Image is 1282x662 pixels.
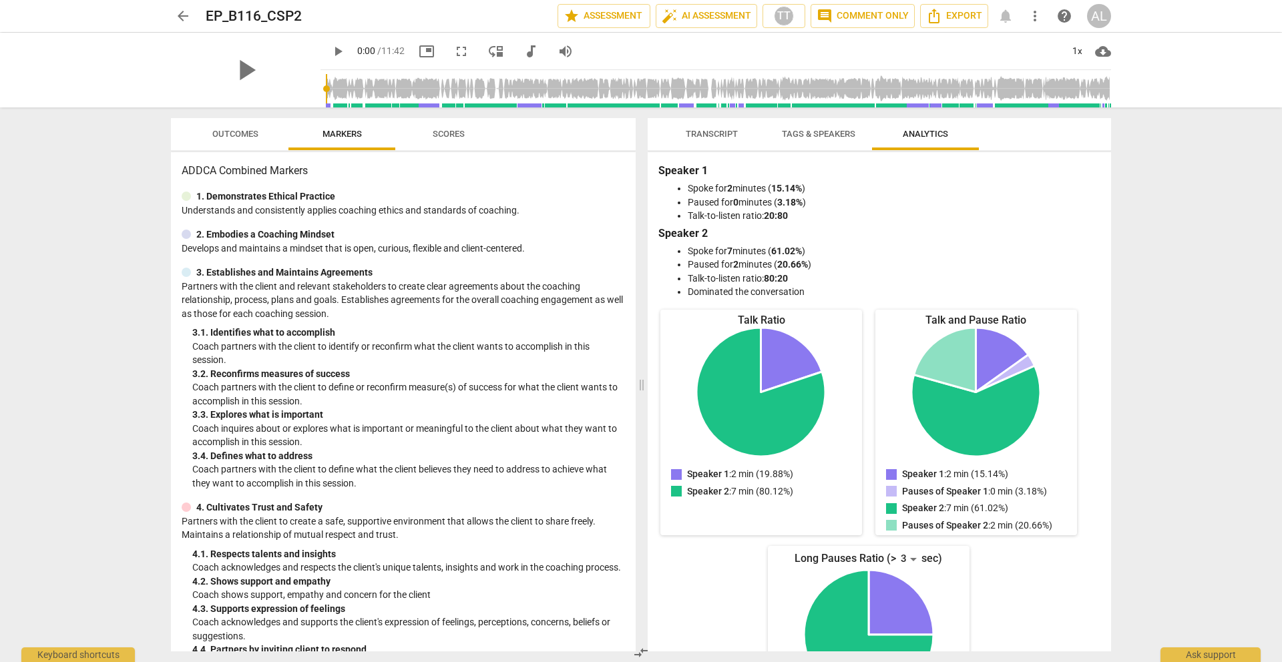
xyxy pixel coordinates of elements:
span: Outcomes [212,129,258,139]
div: 3. 1. Identifies what to accomplish [192,326,625,340]
span: Speaker 1 [902,468,944,479]
p: Coach partners with the client to identify or reconfirm what the client wants to accomplish in th... [192,340,625,367]
button: View player as separate pane [484,39,508,63]
p: 1. Demonstrates Ethical Practice [196,190,335,204]
p: Coach shows support, empathy and concern for the client [192,588,625,602]
div: 3 [896,549,921,570]
button: Play [326,39,350,63]
div: 4. 4. Partners by inviting client to respond [192,643,625,657]
span: picture_in_picture [419,43,435,59]
b: 0 [733,197,738,208]
li: Spoke for minutes ( ) [688,244,1098,258]
p: : 2 min (20.66%) [902,519,1052,533]
p: : 2 min (19.88%) [687,467,793,481]
div: 4. 2. Shows support and empathy [192,575,625,589]
b: Speaker 1 [658,164,708,177]
h2: EP_B116_CSP2 [206,8,302,25]
div: TT [774,6,794,26]
li: Paused for minutes ( ) [688,196,1098,210]
span: arrow_back [175,8,191,24]
li: Talk-to-listen ratio: [688,272,1098,286]
p: Coach acknowledges and respects the client's unique talents, insights and work in the coaching pr... [192,561,625,575]
p: Coach inquires about or explores what is important or meaningful to the client about what they wa... [192,422,625,449]
p: Partners with the client and relevant stakeholders to create clear agreements about the coaching ... [182,280,625,321]
p: : 7 min (61.02%) [902,501,1008,515]
button: Picture in picture [415,39,439,63]
p: Understands and consistently applies coaching ethics and standards of coaching. [182,204,625,218]
p: Coach partners with the client to define or reconfirm measure(s) of success for what the client w... [192,380,625,408]
button: AL [1087,4,1111,28]
div: 4. 1. Respects talents and insights [192,547,625,561]
span: Pauses of Speaker 2 [902,520,988,531]
p: : 7 min (80.12%) [687,484,793,499]
span: play_arrow [330,43,346,59]
div: Talk and Pause Ratio [875,312,1077,328]
button: Fullscreen [449,39,473,63]
button: Volume [554,39,578,63]
b: 2 [733,259,738,270]
b: 2 [727,183,732,194]
p: Coach acknowledges and supports the client's expression of feelings, perceptions, concerns, belie... [192,615,625,643]
li: Spoke for minutes ( ) [688,182,1098,196]
span: move_down [488,43,504,59]
span: Speaker 2 [902,503,944,513]
div: Talk Ratio [660,312,862,328]
span: fullscreen [453,43,469,59]
span: star [564,8,580,24]
p: Coach partners with the client to define what the client believes they need to address to achieve... [192,462,625,490]
p: Develops and maintains a mindset that is open, curious, flexible and client-centered. [182,242,625,256]
div: Long Pauses Ratio (> sec) [768,549,970,570]
button: Export [920,4,988,28]
li: Dominated the conversation [688,285,1098,299]
div: 4. 3. Supports expression of feelings [192,602,625,616]
span: Pauses of Speaker 1 [902,486,988,496]
span: compare_arrows [633,645,649,661]
span: / 11:42 [377,45,405,56]
b: 61.02% [771,246,802,256]
span: Export [926,8,982,24]
p: : 2 min (15.14%) [902,467,1008,481]
button: Comment only [811,4,915,28]
span: Scores [433,129,465,139]
span: Tags & Speakers [782,129,855,139]
div: 3. 3. Explores what is important [192,408,625,422]
div: 3. 2. Reconfirms measures of success [192,367,625,381]
span: audiotrack [523,43,539,59]
span: 0:00 [357,45,375,56]
div: Ask support [1160,647,1261,662]
h3: ADDCA Combined Markers [182,163,625,179]
span: auto_fix_high [662,8,678,24]
p: : 0 min (3.18%) [902,484,1047,499]
button: Assessment [558,4,650,28]
span: more_vert [1027,8,1043,24]
span: volume_up [558,43,574,59]
div: Keyboard shortcuts [21,647,135,662]
span: Analytics [903,129,948,139]
b: 15.14% [771,183,802,194]
b: 20.66% [777,259,808,270]
b: 3.18% [777,197,803,208]
span: comment [817,8,833,24]
a: Help [1052,4,1076,28]
span: AI Assessment [662,8,751,24]
li: Talk-to-listen ratio: [688,209,1098,223]
li: Paused for minutes ( ) [688,258,1098,272]
span: help [1056,8,1072,24]
p: 4. Cultivates Trust and Safety [196,501,323,515]
b: Speaker 2 [658,227,708,240]
span: Comment only [817,8,909,24]
span: Speaker 1 [687,468,729,479]
span: Speaker 2 [687,486,729,496]
button: Switch to audio player [519,39,543,63]
p: 3. Establishes and Maintains Agreements [196,266,373,280]
b: 20:80 [764,210,788,221]
p: Partners with the client to create a safe, supportive environment that allows the client to share... [182,515,625,542]
span: Transcript [686,129,738,139]
p: 2. Embodies a Coaching Mindset [196,228,335,242]
span: play_arrow [228,53,263,87]
span: Markers [323,129,362,139]
button: TT [763,4,805,28]
div: 1x [1064,41,1090,62]
button: AI Assessment [656,4,757,28]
